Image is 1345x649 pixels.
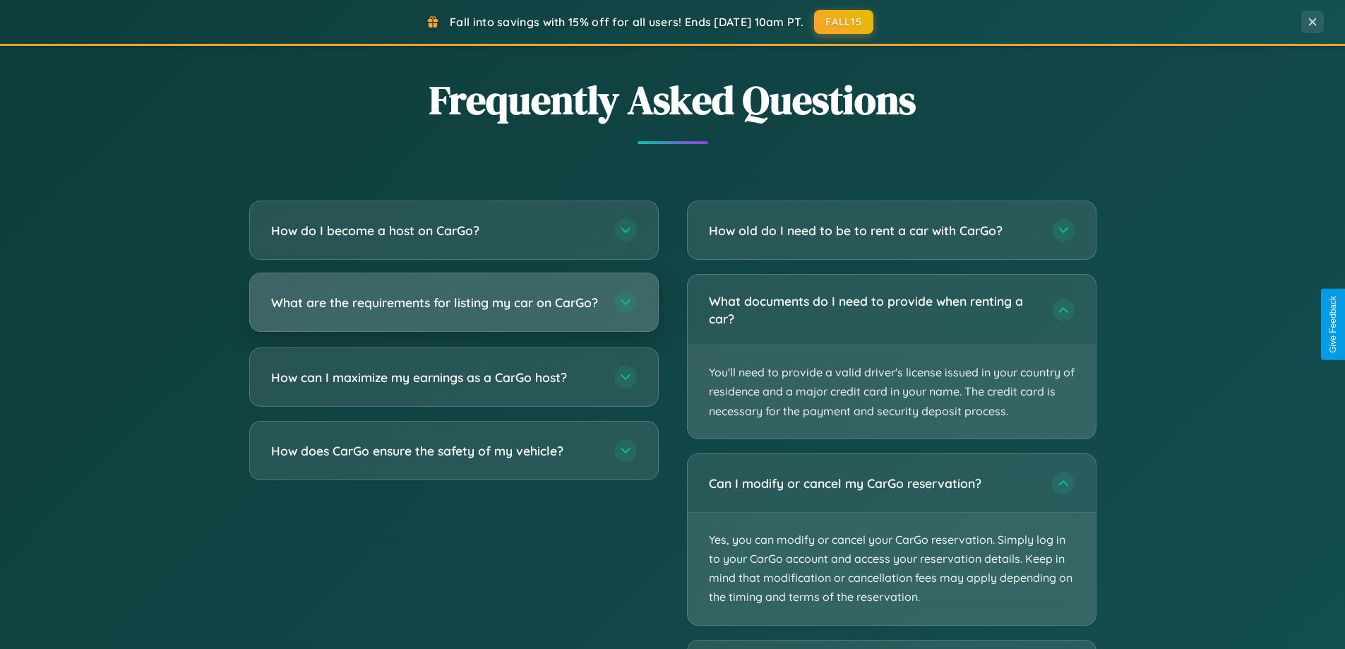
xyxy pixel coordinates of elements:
p: You'll need to provide a valid driver's license issued in your country of residence and a major c... [688,345,1096,439]
p: Yes, you can modify or cancel your CarGo reservation. Simply log in to your CarGo account and acc... [688,513,1096,625]
div: Give Feedback [1328,296,1338,353]
h2: Frequently Asked Questions [249,73,1096,127]
h3: What documents do I need to provide when renting a car? [709,292,1038,327]
h3: How old do I need to be to rent a car with CarGo? [709,222,1038,239]
h3: How can I maximize my earnings as a CarGo host? [271,369,600,386]
h3: How do I become a host on CarGo? [271,222,600,239]
h3: Can I modify or cancel my CarGo reservation? [709,475,1038,492]
h3: How does CarGo ensure the safety of my vehicle? [271,442,600,460]
span: Fall into savings with 15% off for all users! Ends [DATE] 10am PT. [450,15,803,29]
h3: What are the requirements for listing my car on CarGo? [271,294,600,311]
button: FALL15 [814,10,873,34]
